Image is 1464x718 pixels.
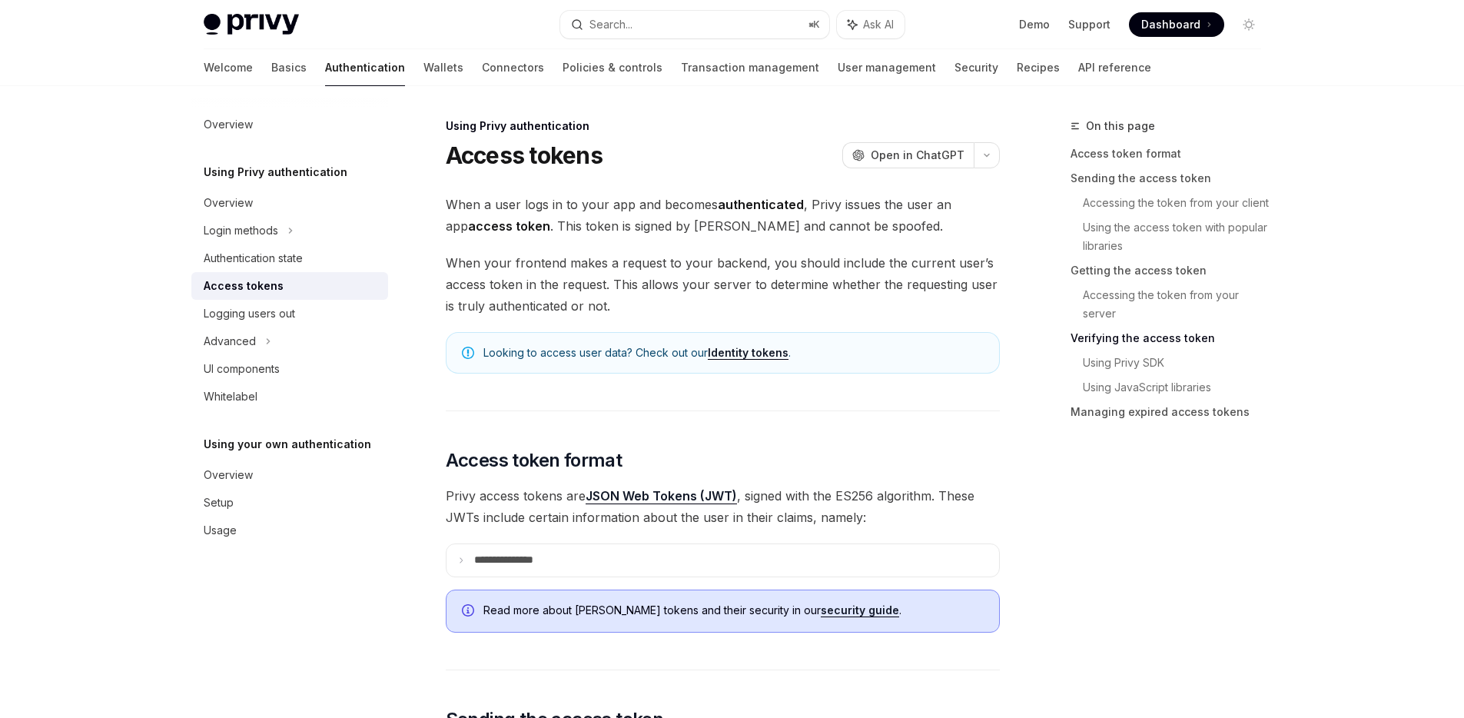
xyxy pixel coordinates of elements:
button: Ask AI [837,11,905,38]
a: Sending the access token [1071,166,1273,191]
div: Authentication state [204,249,303,268]
a: Support [1068,17,1110,32]
a: Authentication [325,49,405,86]
span: On this page [1086,117,1155,135]
a: API reference [1078,49,1151,86]
a: Overview [191,461,388,489]
a: Using the access token with popular libraries [1083,215,1273,258]
a: Authentication state [191,244,388,272]
a: Verifying the access token [1071,326,1273,351]
div: Usage [204,521,237,540]
a: Recipes [1017,49,1060,86]
span: ⌘ K [808,18,820,31]
a: Overview [191,189,388,217]
span: Privy access tokens are , signed with the ES256 algorithm. These JWTs include certain information... [446,485,1000,528]
div: Setup [204,494,234,512]
span: Dashboard [1141,17,1200,32]
a: User management [838,49,936,86]
a: Identity tokens [708,346,788,360]
a: Policies & controls [563,49,662,86]
a: Demo [1019,17,1050,32]
a: Transaction management [681,49,819,86]
a: Logging users out [191,300,388,327]
a: Access tokens [191,272,388,300]
a: Accessing the token from your server [1083,283,1273,326]
a: Dashboard [1129,12,1224,37]
div: Logging users out [204,304,295,323]
div: Overview [204,466,253,484]
a: UI components [191,355,388,383]
div: Search... [589,15,632,34]
span: Read more about [PERSON_NAME] tokens and their security in our . [483,603,984,618]
div: UI components [204,360,280,378]
div: Overview [204,194,253,212]
button: Search...⌘K [560,11,829,38]
span: When your frontend makes a request to your backend, you should include the current user’s access ... [446,252,1000,317]
h5: Using Privy authentication [204,163,347,181]
button: Open in ChatGPT [842,142,974,168]
span: When a user logs in to your app and becomes , Privy issues the user an app . This token is signed... [446,194,1000,237]
span: Looking to access user data? Check out our . [483,345,984,361]
a: Access token format [1071,141,1273,166]
a: Basics [271,49,307,86]
span: Access token format [446,448,622,473]
strong: authenticated [718,197,804,212]
a: Setup [191,489,388,517]
h1: Access tokens [446,141,603,169]
h5: Using your own authentication [204,435,371,454]
div: Using Privy authentication [446,118,1000,134]
div: Access tokens [204,277,284,295]
a: security guide [821,603,899,617]
a: Wallets [423,49,463,86]
div: Whitelabel [204,387,257,406]
div: Login methods [204,221,278,240]
a: JSON Web Tokens (JWT) [586,488,737,504]
a: Whitelabel [191,383,388,411]
svg: Info [462,604,477,620]
a: Overview [191,111,388,138]
button: Toggle dark mode [1237,12,1261,37]
img: light logo [204,14,299,35]
div: Advanced [204,332,256,351]
a: Connectors [482,49,544,86]
a: Using Privy SDK [1083,351,1273,375]
a: Managing expired access tokens [1071,400,1273,424]
a: Usage [191,517,388,544]
a: Using JavaScript libraries [1083,375,1273,400]
span: Open in ChatGPT [871,148,964,163]
a: Welcome [204,49,253,86]
div: Overview [204,115,253,134]
span: Ask AI [863,17,894,32]
a: Getting the access token [1071,258,1273,283]
a: Accessing the token from your client [1083,191,1273,215]
a: Security [954,49,998,86]
svg: Note [462,347,474,359]
strong: access token [468,218,550,234]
